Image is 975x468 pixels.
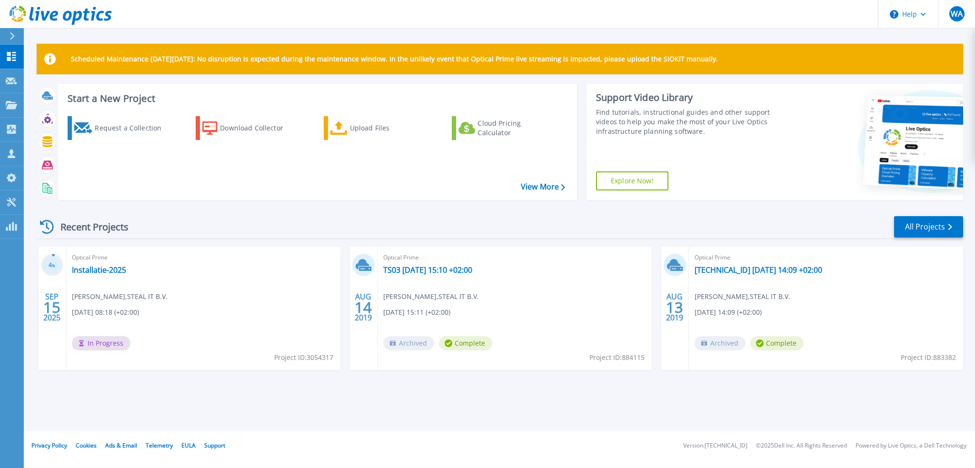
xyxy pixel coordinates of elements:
[596,91,789,104] div: Support Video Library
[383,291,479,302] span: [PERSON_NAME] , STEAL IT B.V.
[204,441,225,449] a: Support
[894,216,963,238] a: All Projects
[350,119,426,138] div: Upload Files
[274,352,333,363] span: Project ID: 3054317
[750,336,804,350] span: Complete
[71,55,718,63] p: Scheduled Maintenance [DATE][DATE]: No disruption is expected during the maintenance window. In t...
[901,352,956,363] span: Project ID: 883382
[596,108,789,136] div: Find tutorials, instructional guides and other support videos to help you make the most of your L...
[52,263,55,268] span: %
[695,307,762,318] span: [DATE] 14:09 (+02:00)
[521,182,565,191] a: View More
[354,290,372,325] div: AUG 2019
[695,252,957,263] span: Optical Prime
[220,119,296,138] div: Download Collector
[146,441,173,449] a: Telemetry
[43,303,60,311] span: 15
[695,265,822,275] a: [TECHNICAL_ID] [DATE] 14:09 +02:00
[666,290,684,325] div: AUG 2019
[76,441,97,449] a: Cookies
[196,116,302,140] a: Download Collector
[72,252,335,263] span: Optical Prime
[72,291,168,302] span: [PERSON_NAME] , STEAL IT B.V.
[72,336,130,350] span: In Progress
[68,93,565,104] h3: Start a New Project
[31,441,67,449] a: Privacy Policy
[37,215,141,239] div: Recent Projects
[439,336,492,350] span: Complete
[951,10,963,18] span: WA
[383,265,472,275] a: TS03 [DATE] 15:10 +02:00
[105,441,137,449] a: Ads & Email
[452,116,558,140] a: Cloud Pricing Calculator
[856,443,966,449] li: Powered by Live Optics, a Dell Technology
[383,336,434,350] span: Archived
[383,252,646,263] span: Optical Prime
[756,443,847,449] li: © 2025 Dell Inc. All Rights Reserved
[72,307,139,318] span: [DATE] 08:18 (+02:00)
[695,336,746,350] span: Archived
[589,352,645,363] span: Project ID: 884115
[68,116,174,140] a: Request a Collection
[383,307,450,318] span: [DATE] 15:11 (+02:00)
[355,303,372,311] span: 14
[683,443,747,449] li: Version: [TECHNICAL_ID]
[478,119,554,138] div: Cloud Pricing Calculator
[95,119,171,138] div: Request a Collection
[695,291,790,302] span: [PERSON_NAME] , STEAL IT B.V.
[181,441,196,449] a: EULA
[596,171,668,190] a: Explore Now!
[43,290,61,325] div: SEP 2025
[666,303,683,311] span: 13
[72,265,126,275] a: Installatie-2025
[324,116,430,140] a: Upload Files
[41,260,63,271] h3: 4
